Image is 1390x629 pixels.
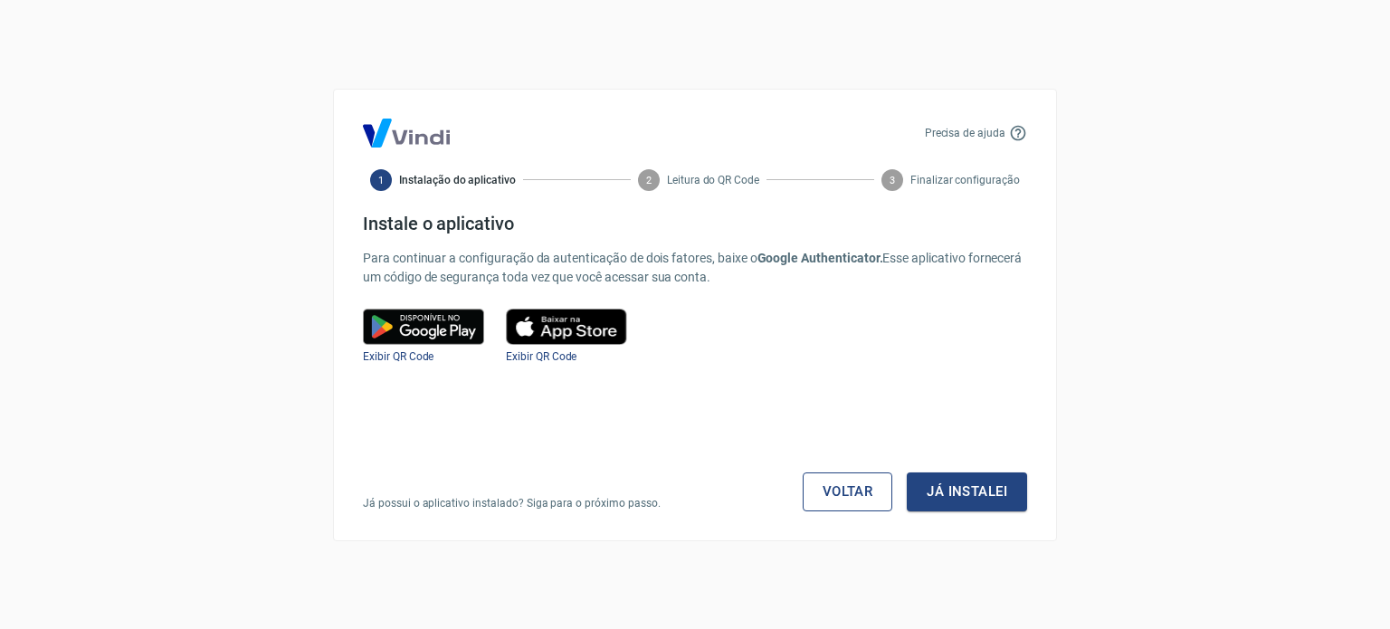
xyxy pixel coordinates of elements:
a: Exibir QR Code [506,350,576,363]
span: Instalação do aplicativo [399,172,516,188]
h4: Instale o aplicativo [363,213,1027,234]
button: Já instalei [907,472,1027,510]
text: 3 [890,174,895,186]
p: Precisa de ajuda [925,125,1005,141]
a: Exibir QR Code [363,350,433,363]
img: google play [363,309,484,345]
img: play [506,309,627,345]
span: Finalizar configuração [910,172,1020,188]
p: Para continuar a configuração da autenticação de dois fatores, baixe o Esse aplicativo fornecerá ... [363,249,1027,287]
span: Leitura do QR Code [667,172,759,188]
img: Logo Vind [363,119,450,148]
b: Google Authenticator. [757,251,883,265]
text: 2 [646,174,652,186]
a: Voltar [803,472,893,510]
p: Já possui o aplicativo instalado? Siga para o próximo passo. [363,495,661,511]
text: 1 [378,174,384,186]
